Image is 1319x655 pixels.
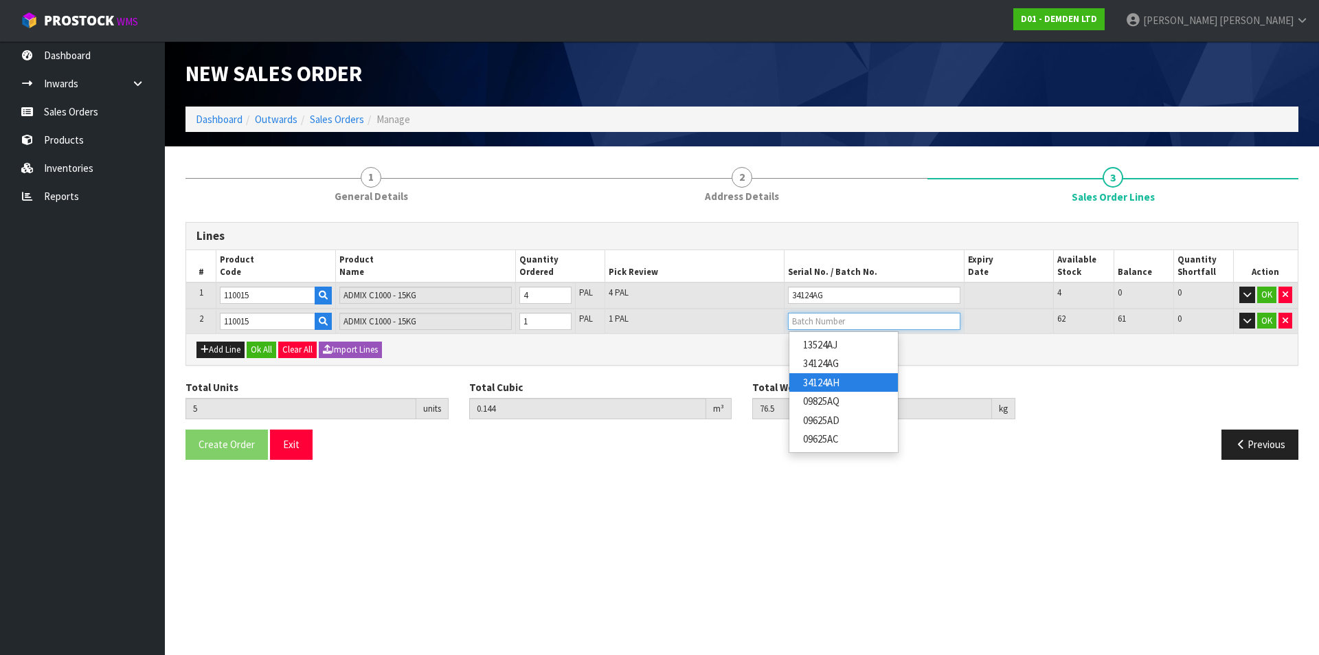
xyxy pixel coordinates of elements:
span: 3 [1103,167,1123,188]
input: Code [220,313,315,330]
input: Total Cubic [469,398,707,419]
span: 4 [1057,287,1061,298]
button: Import Lines [319,342,382,358]
label: Total Units [185,380,238,395]
h3: Lines [196,230,1287,243]
a: 09825AQ [789,392,898,410]
a: 09625AD [789,411,898,430]
input: Qty Ordered [519,313,572,330]
th: # [186,250,216,283]
input: Total Weight [752,398,992,419]
button: OK [1257,287,1276,303]
th: Serial No. / Batch No. [785,250,964,283]
span: 62 [1057,313,1066,324]
th: Quantity Ordered [515,250,605,283]
input: Code [220,287,315,304]
th: Expiry Date [964,250,1054,283]
input: Total Units [185,398,416,419]
button: Clear All [278,342,317,358]
a: Dashboard [196,113,243,126]
a: 09625AC [789,430,898,448]
a: 34124AH [789,373,898,392]
label: Total Weight [752,380,814,395]
strong: D01 - DEMDEN LTD [1021,13,1097,25]
span: 1 [361,167,381,188]
span: ProStock [44,12,114,30]
span: PAL [579,287,593,298]
input: Batch Number [788,287,960,304]
th: Quantity Shortfall [1173,250,1233,283]
span: Manage [376,113,410,126]
a: Outwards [255,113,297,126]
button: Add Line [196,342,245,358]
img: cube-alt.png [21,12,38,29]
span: 1 PAL [609,313,629,324]
span: 61 [1118,313,1126,324]
button: Create Order [185,430,268,459]
span: 1 [199,287,203,298]
span: Sales Order Lines [1072,190,1155,204]
span: General Details [335,189,408,203]
th: Product Code [216,250,336,283]
th: Product Name [336,250,515,283]
span: Address Details [705,189,779,203]
span: 0 [1118,287,1122,298]
button: Exit [270,430,313,459]
input: Name [339,313,511,330]
a: 34124AG [789,354,898,373]
span: Create Order [199,438,255,451]
th: Available Stock [1054,250,1114,283]
span: New Sales Order [185,60,362,87]
span: 0 [1177,287,1182,298]
span: [PERSON_NAME] [1143,14,1217,27]
button: Previous [1221,430,1298,459]
span: Sales Order Lines [185,212,1298,470]
div: units [416,398,449,420]
span: 2 [199,313,203,324]
span: 4 PAL [609,287,629,298]
a: Sales Orders [310,113,364,126]
span: 0 [1177,313,1182,324]
span: PAL [579,313,593,324]
div: kg [992,398,1015,420]
th: Balance [1114,250,1173,283]
a: 13524AJ [789,335,898,354]
input: Qty Ordered [519,287,572,304]
span: [PERSON_NAME] [1219,14,1294,27]
button: Ok All [247,342,276,358]
input: Name [339,287,511,304]
small: WMS [117,15,138,28]
input: Batch Number [788,313,960,330]
th: Action [1233,250,1298,283]
span: 2 [732,167,752,188]
th: Pick Review [605,250,785,283]
label: Total Cubic [469,380,523,395]
div: m³ [706,398,732,420]
button: OK [1257,313,1276,329]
